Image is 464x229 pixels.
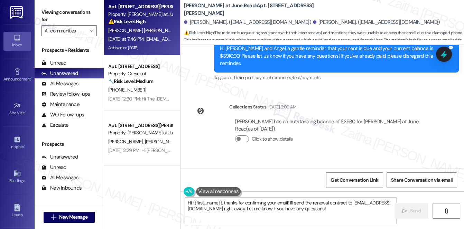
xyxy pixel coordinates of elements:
div: WO Follow-ups [41,111,84,118]
span: Share Conversation via email [391,176,453,184]
div: Apt. [STREET_ADDRESS] [108,63,172,70]
span: • [24,143,25,148]
div: Unread [41,164,66,171]
div: Property: [PERSON_NAME] at June Road [108,129,172,136]
span: [PERSON_NAME] [145,139,179,145]
div: [PERSON_NAME] has an outstanding balance of $3930 for [PERSON_NAME] at June Road (as of [DATE]) [235,118,430,133]
strong: 🔧 Risk Level: Medium [108,78,153,84]
label: Click to show details [252,135,293,143]
b: [PERSON_NAME] at June Road: Apt. [STREET_ADDRESS][PERSON_NAME] [184,2,322,17]
div: All Messages [41,80,78,87]
span: [PERSON_NAME] [108,139,145,145]
div: New Inbounds [41,184,82,192]
div: Review follow-ups [41,90,90,98]
a: Buildings [3,168,31,186]
i:  [90,28,93,34]
img: ResiDesk Logo [10,6,24,19]
div: [DATE] 2:09 AM [267,103,297,111]
div: Archived on [DATE] [108,44,173,52]
a: Inbox [3,32,31,50]
span: Delinquent payment reminders , [234,75,291,80]
span: New Message [59,213,87,221]
strong: ⚠️ Risk Level: High [108,18,146,25]
div: Prospects [35,141,104,148]
a: Leads [3,202,31,220]
div: Prospects + Residents [35,47,104,54]
div: Unanswered [41,70,78,77]
span: • [25,109,26,114]
div: Escalate [41,122,68,129]
div: All Messages [41,174,78,181]
div: [PERSON_NAME]. ([EMAIL_ADDRESS][DOMAIN_NAME]) [184,19,311,26]
div: Property: Crescent [108,70,172,77]
div: [PERSON_NAME]. ([EMAIL_ADDRESS][DOMAIN_NAME]) [313,19,440,26]
span: : The resident is requesting assistance with their lease renewal, and mentions they were unable t... [184,29,464,51]
div: Unanswered [41,153,78,161]
button: Get Conversation Link [326,172,383,188]
strong: ⚠️ Risk Level: High [184,30,214,36]
div: Residents [35,204,104,211]
button: Share Conversation via email [387,172,457,188]
i:  [402,208,407,214]
div: Unread [41,59,66,67]
div: Hi [PERSON_NAME] and Angel, a gentle reminder that your rent is due and your current balance is $... [220,45,448,67]
span: • [31,76,32,80]
label: Viewing conversations for [41,7,97,25]
input: All communities [45,25,86,36]
button: New Message [44,212,95,223]
span: Get Conversation Link [331,176,378,184]
div: Apt. [STREET_ADDRESS][PERSON_NAME] [108,3,172,10]
span: Rent/payments [291,75,321,80]
div: Tagged as: [214,73,459,83]
span: [PERSON_NAME] [PERSON_NAME] [108,27,180,34]
div: [DATE] at 7:46 PM: [EMAIL_ADDRESS][DOMAIN_NAME] [108,36,217,42]
div: Apt. [STREET_ADDRESS][PERSON_NAME] at June Road 2 [108,122,172,129]
i:  [444,208,449,214]
span: [PHONE_NUMBER] [108,87,146,93]
textarea: Hi {{first_name}}, thanks for confirming your email! I'll send the renewal contract to [EMAIL_ADD... [185,198,397,224]
a: Insights • [3,134,31,152]
div: Maintenance [41,101,80,108]
div: Collections Status [229,103,266,111]
i:  [51,214,56,220]
a: Site Visit • [3,100,31,118]
span: Send [410,207,421,214]
div: Property: [PERSON_NAME] at June Road [108,11,172,18]
button: Send [395,203,428,219]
